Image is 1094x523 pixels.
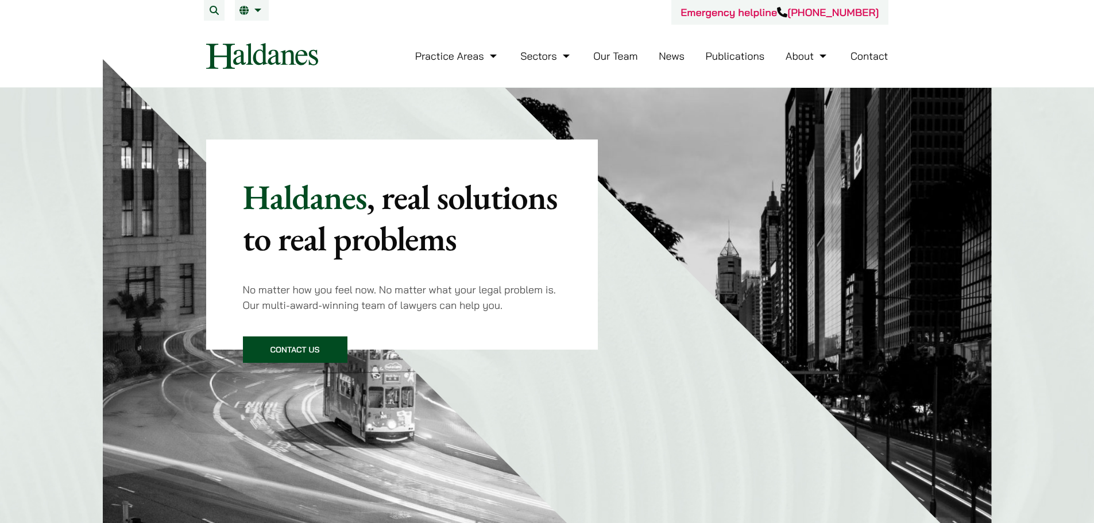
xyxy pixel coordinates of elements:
[851,49,888,63] a: Contact
[681,6,879,19] a: Emergency helpline[PHONE_NUMBER]
[415,49,500,63] a: Practice Areas
[239,6,264,15] a: EN
[706,49,765,63] a: Publications
[593,49,637,63] a: Our Team
[243,176,562,259] p: Haldanes
[243,336,347,363] a: Contact Us
[243,282,562,313] p: No matter how you feel now. No matter what your legal problem is. Our multi-award-winning team of...
[659,49,685,63] a: News
[206,43,318,69] img: Logo of Haldanes
[520,49,572,63] a: Sectors
[243,175,558,261] mark: , real solutions to real problems
[786,49,829,63] a: About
